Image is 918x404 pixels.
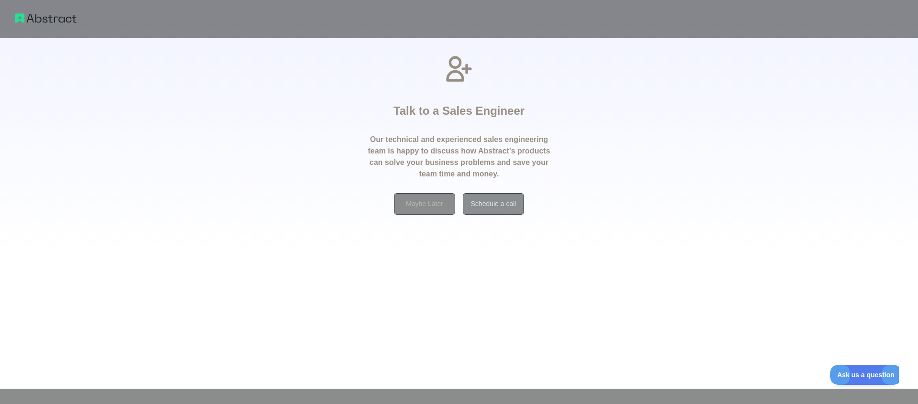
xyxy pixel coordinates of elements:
[367,134,551,180] p: Our technical and experienced sales engineering team is happy to discuss how Abstract's products ...
[463,193,524,215] button: Schedule a call
[830,365,899,385] iframe: Toggle Customer Support
[394,193,455,215] button: Maybe Later
[15,11,76,25] img: Abstract logo
[393,84,525,134] h1: Talk to a Sales Engineer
